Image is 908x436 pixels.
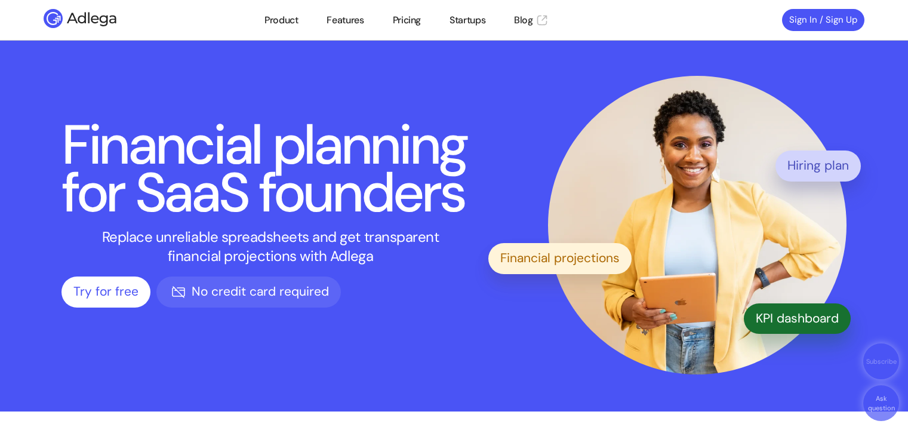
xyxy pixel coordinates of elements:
a: Features [327,13,364,27]
div: Financial projections [488,243,632,274]
a: Blog [514,13,548,27]
a: Sign In / Sign Up [782,9,864,31]
div: Hiring plan [775,151,861,182]
a: Product [264,13,298,27]
span: Ask [876,394,887,403]
p: Replace unreliable spreadsheets and get transparent financial projections with Adlega [93,228,448,266]
div: No credit card required [156,277,341,308]
div: KPI dashboard [744,303,851,334]
img: Adlega logo [44,9,161,28]
a: Pricing [393,13,421,27]
a: Try for free [61,277,150,308]
span: question [868,404,895,412]
h1: Financial planning for SaaS founders [61,121,479,217]
a: Startups [450,13,485,27]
